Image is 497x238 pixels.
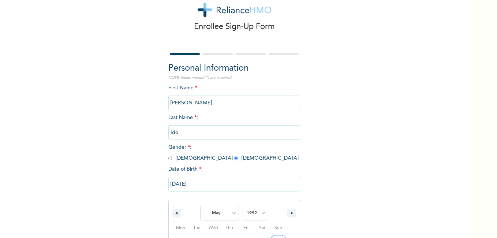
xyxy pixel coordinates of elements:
[168,96,300,110] input: Enter your first name
[221,222,238,234] span: Thu
[168,115,300,135] span: Last Name :
[168,145,299,161] span: Gender : [DEMOGRAPHIC_DATA] [DEMOGRAPHIC_DATA]
[198,3,271,17] img: logo
[168,125,300,140] input: Enter your last name
[205,222,221,234] span: Wed
[168,85,300,105] span: First Name :
[168,166,203,173] span: Date of Birth :
[189,222,205,234] span: Tue
[168,75,300,81] p: NOTE: Fields marked (*) are required
[168,62,300,75] h2: Personal Information
[172,222,189,234] span: Mon
[254,222,270,234] span: Sat
[238,222,254,234] span: Fri
[270,222,287,234] span: Sun
[168,177,300,191] input: DD-MM-YYYY
[194,21,275,33] p: Enrollee Sign-Up Form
